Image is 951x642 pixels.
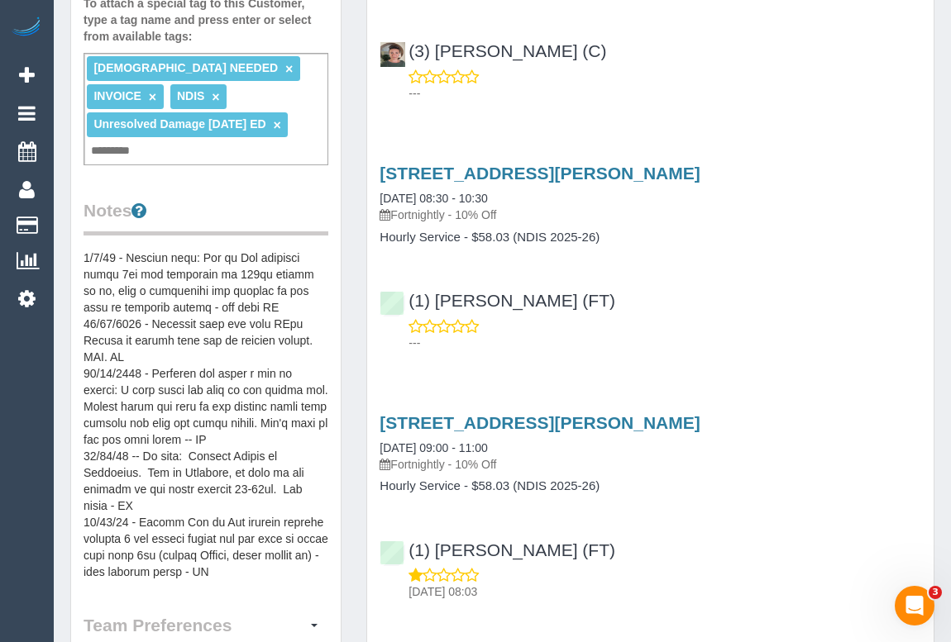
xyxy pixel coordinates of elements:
span: INVOICE [93,89,141,102]
p: Fortnightly - 10% Off [380,456,921,473]
a: [STREET_ADDRESS][PERSON_NAME] [380,413,700,432]
p: [DATE] 08:03 [409,583,921,600]
a: (3) [PERSON_NAME] (C) [380,41,606,60]
h4: Hourly Service - $58.03 (NDIS 2025-26) [380,479,921,493]
a: × [274,118,281,132]
iframe: Intercom live chat [895,586,934,625]
a: × [149,90,156,104]
a: × [285,62,293,76]
p: --- [409,335,921,351]
p: --- [409,85,921,102]
pre: ** LOREMI ** ** DOLORSITAME ** 53/04/12- Consect ad Elitseddo eiusmodt inci utlabor etdolor 8-28m... [84,250,328,580]
a: [DATE] 08:30 - 10:30 [380,192,487,205]
img: (3) Katie Eichorn (C) [380,42,405,67]
img: Automaid Logo [10,17,43,40]
a: (1) [PERSON_NAME] (FT) [380,291,615,310]
a: [DATE] 09:00 - 11:00 [380,441,487,454]
p: Fortnightly - 10% Off [380,207,921,223]
a: [STREET_ADDRESS][PERSON_NAME] [380,164,700,183]
legend: Notes [84,198,328,235]
span: Unresolved Damage [DATE] ED [93,117,265,131]
a: (1) [PERSON_NAME] (FT) [380,540,615,559]
span: NDIS [177,89,204,102]
a: × [212,90,219,104]
h4: Hourly Service - $58.03 (NDIS 2025-26) [380,231,921,245]
span: 3 [929,586,942,599]
span: [DEMOGRAPHIC_DATA] NEEDED [93,61,278,74]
